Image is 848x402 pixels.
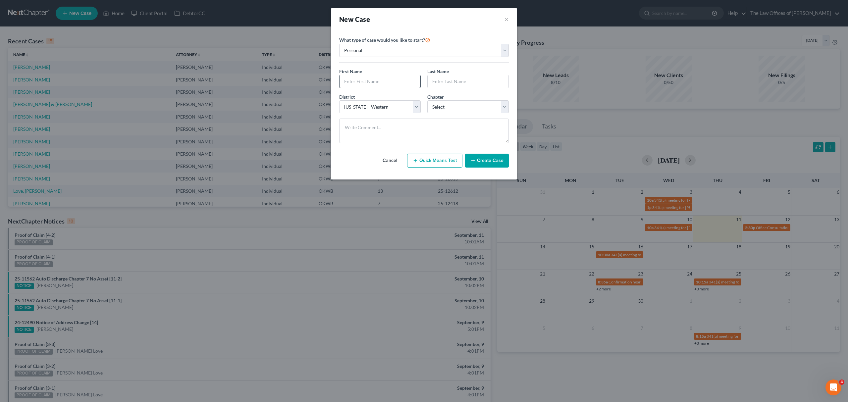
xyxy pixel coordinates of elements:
button: Cancel [375,154,404,167]
span: Last Name [427,69,449,74]
button: Create Case [465,154,509,168]
button: × [504,15,509,24]
span: District [339,94,355,100]
button: Quick Means Test [407,154,462,168]
input: Enter Last Name [428,75,508,88]
label: What type of case would you like to start? [339,36,430,44]
span: Chapter [427,94,444,100]
span: 4 [839,379,844,385]
input: Enter First Name [340,75,420,88]
span: First Name [339,69,362,74]
iframe: Intercom live chat [825,379,841,395]
strong: New Case [339,15,370,23]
